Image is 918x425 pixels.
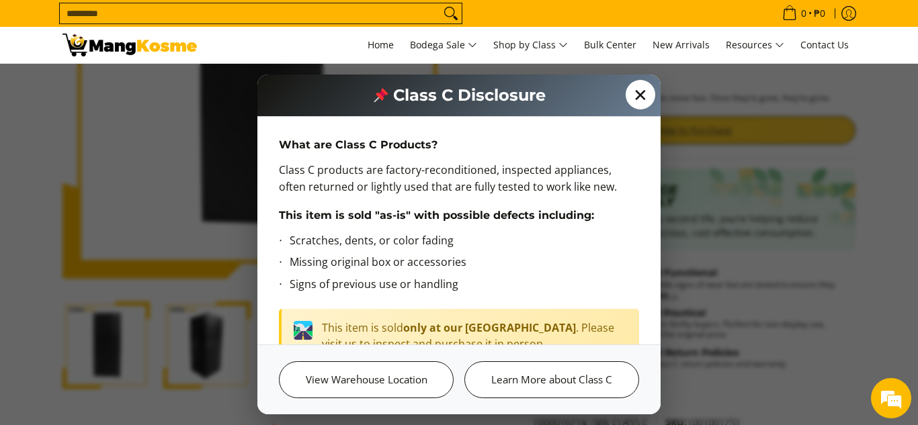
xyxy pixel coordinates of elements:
[210,27,856,63] nav: Main Menu
[322,320,628,352] p: This item is sold . Please visit us to inspect and purchase it in person.
[584,38,636,51] span: Bulk Center
[220,7,253,39] div: Minimize live chat window
[812,9,827,18] span: ₱0
[279,361,454,398] a: View Warehouse Location
[464,361,639,398] a: Learn More about Class C
[653,38,710,51] span: New Arrivals
[290,232,639,254] li: Scratches, dents, or color fading
[368,38,394,51] span: Home
[626,80,655,109] span: ✕
[373,85,546,105] h2: Class C Disclosure
[487,27,575,63] a: Shop by Class
[290,276,639,298] li: Signs of previous use or handling
[279,209,639,222] h4: This item is sold "as-is" with possible defects including:
[62,34,197,56] img: Condura 8.2 Cu.Ft. Top Freezer Inverter Refrigerator, Midnight Slate G | Mang Kosme
[794,27,856,63] a: Contact Us
[78,127,185,263] span: We're online!
[403,320,576,335] strong: only at our [GEOGRAPHIC_DATA]
[493,37,568,54] span: Shop by Class
[70,75,226,93] div: Chat with us now
[577,27,643,63] a: Bulk Center
[361,27,401,63] a: Home
[440,3,462,23] button: Search
[719,27,791,63] a: Resources
[646,27,716,63] a: New Arrivals
[403,27,484,63] a: Bodega Sale
[279,138,639,152] h4: What are Class C Products?
[800,38,849,51] span: Contact Us
[778,6,829,21] span: •
[7,283,256,330] textarea: Type your message and hit 'Enter'
[290,254,639,276] li: Missing original box or accessories
[279,162,639,209] p: Class C products are factory-reconditioned, inspected appliances, often returned or lightly used ...
[799,9,808,18] span: 0
[410,37,477,54] span: Bodega Sale
[726,37,784,54] span: Resources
